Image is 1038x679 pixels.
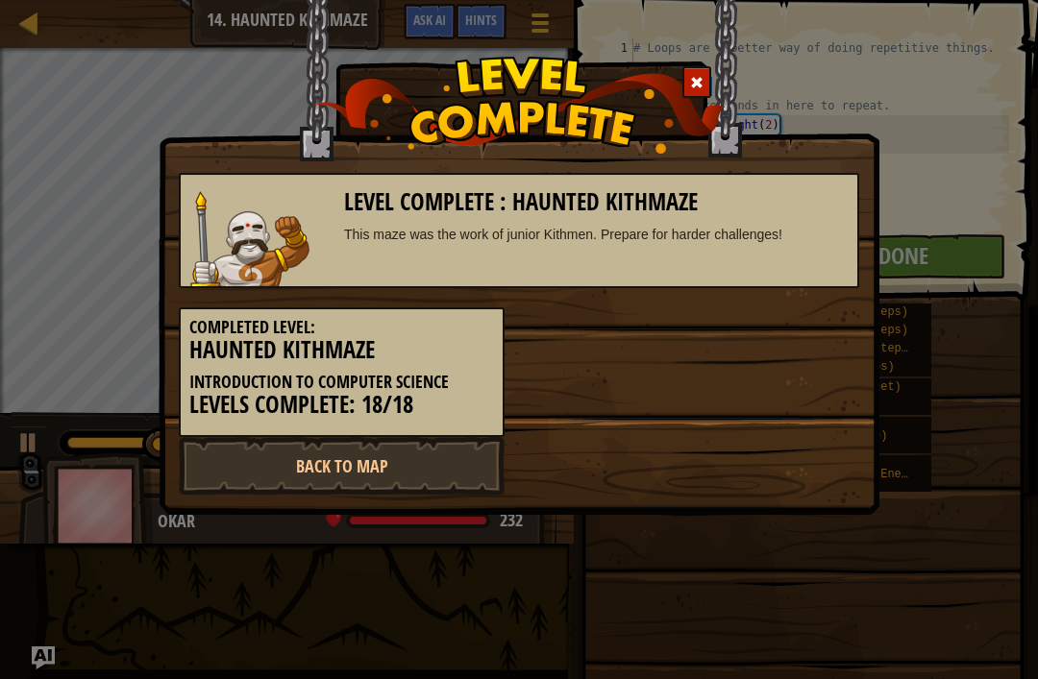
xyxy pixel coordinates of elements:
h3: Levels Complete: 18/18 [189,392,494,418]
h5: Introduction to Computer Science [189,373,494,392]
h5: Completed Level: [189,318,494,337]
a: Back to Map [179,437,505,495]
img: level_complete.png [313,57,726,154]
h3: Level Complete : Haunted Kithmaze [344,189,849,215]
img: goliath.png [190,191,309,286]
div: This maze was the work of junior Kithmen. Prepare for harder challenges! [344,225,849,244]
h3: Haunted Kithmaze [189,337,494,363]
